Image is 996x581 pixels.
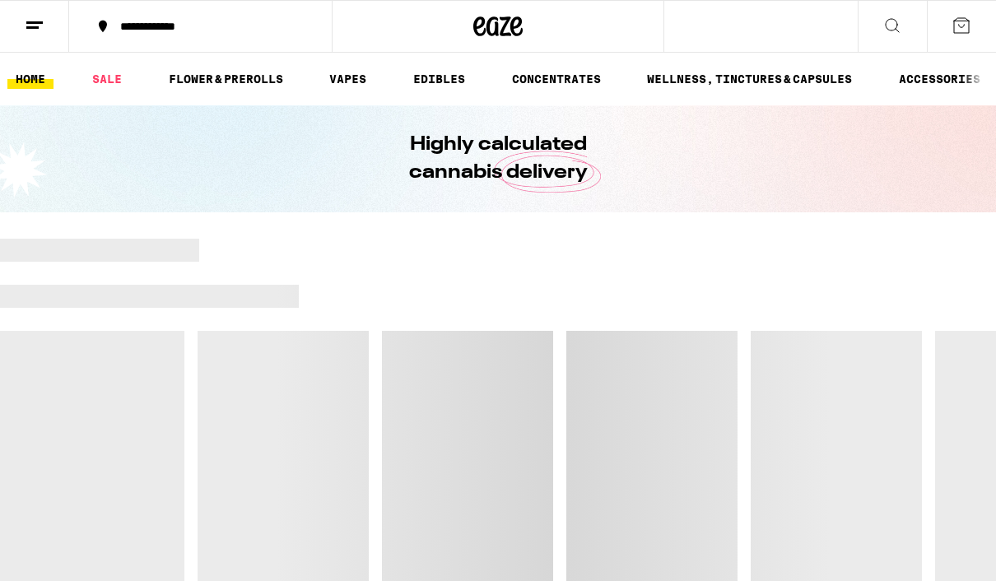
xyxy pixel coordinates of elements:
[504,69,609,89] a: CONCENTRATES
[362,131,634,187] h1: Highly calculated cannabis delivery
[891,69,989,89] a: ACCESSORIES
[639,69,860,89] a: WELLNESS, TINCTURES & CAPSULES
[84,69,130,89] a: SALE
[405,69,473,89] a: EDIBLES
[161,69,291,89] a: FLOWER & PREROLLS
[321,69,375,89] a: VAPES
[7,69,54,89] a: HOME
